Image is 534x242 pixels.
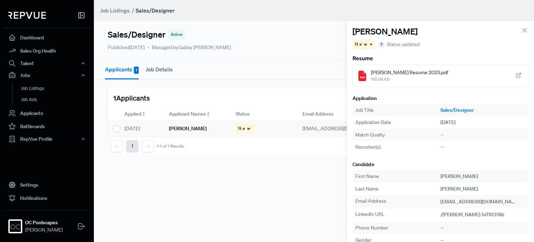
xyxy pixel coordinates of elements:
span: [EMAIL_ADDRESS][DOMAIN_NAME] [302,125,382,132]
a: [PERSON_NAME] Resume 2025.pdf165.08 KB [353,64,528,87]
p: Published [DATE] [108,44,145,51]
span: Active [171,31,182,38]
a: Battlecards [3,120,91,133]
a: Job Ads [12,94,100,105]
a: Notifications [3,192,91,205]
div: 1-1 of 1 Results [157,144,184,149]
a: /[PERSON_NAME]-1a781318b [440,211,512,218]
button: Previous [111,140,123,152]
div: -- [440,224,526,232]
div: [PERSON_NAME] [440,185,526,193]
span: [PERSON_NAME] Resume 2025.pdf [371,69,448,76]
span: 1 [134,67,139,74]
div: Phone Number [355,224,440,232]
button: Job Details [146,60,173,78]
h6: [PERSON_NAME] [169,126,207,132]
button: 1 [126,140,138,152]
div: Recruiter(s) [355,143,440,151]
div: Application Date [355,119,440,126]
a: OC PoolscapesOC Poolscapes[PERSON_NAME] [3,210,91,236]
strong: OC Poolscapes [25,219,63,226]
span: Managed by Gabby [PERSON_NAME] [147,44,231,51]
strong: Sales/Designer [136,7,175,14]
a: Sales/Designer [440,107,526,114]
span: Email Address [302,110,333,118]
a: Dashboard [3,31,91,44]
div: [DATE] [119,121,163,137]
h4: Sales/Designer [108,30,165,40]
span: Applied [124,110,141,118]
a: Job Listings [12,83,100,94]
div: Email Address [355,197,440,206]
h4: [PERSON_NAME] [353,26,418,37]
div: Toggle SortBy [119,108,163,121]
a: Sales Org Health [3,44,91,57]
div: LinkedIn URL [355,211,440,219]
h6: Resume [353,55,528,62]
h6: Application [353,95,528,101]
h6: Candidate [353,162,528,167]
div: -- [440,131,526,139]
span: New [238,125,252,132]
span: [EMAIL_ADDRESS][DOMAIN_NAME] [440,198,520,205]
div: Job Title [355,107,440,114]
span: New [355,41,369,47]
button: Talent [3,57,91,69]
span: /[PERSON_NAME]-1a781318b [440,211,504,218]
img: OC Poolscapes [10,221,21,232]
h5: 1 Applicants [113,94,150,102]
button: Jobs [3,69,91,81]
img: RepVue [8,12,46,19]
button: RepVue Profile [3,133,91,145]
div: [DATE] [440,119,526,126]
span: Status updated [387,41,420,48]
a: Job Listings [100,6,130,15]
span: / [132,7,134,14]
button: Next [142,140,154,152]
div: Match Quality [355,131,440,139]
a: Applicants [3,107,91,120]
div: Toggle SortBy [163,108,230,121]
span: Status [236,110,250,118]
nav: pagination [111,140,184,152]
div: Last Name [355,185,440,193]
button: Applicants [105,60,139,79]
div: First Name [355,173,440,180]
span: Applicant Names [169,110,206,118]
a: Settings [3,178,91,192]
span: -- [440,144,444,150]
div: [PERSON_NAME] [440,173,526,180]
span: [PERSON_NAME] [25,226,63,234]
span: 165.08 KB [371,76,448,83]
